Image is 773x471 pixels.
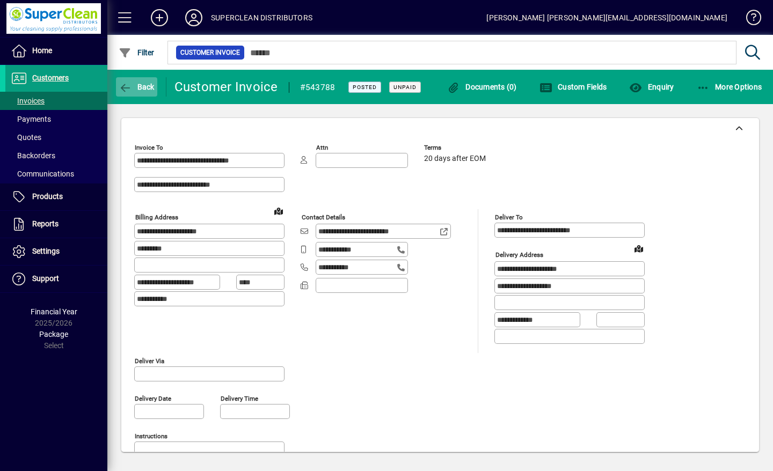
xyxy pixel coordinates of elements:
[32,73,69,82] span: Customers
[5,110,107,128] a: Payments
[135,144,163,151] mat-label: Invoice To
[116,43,157,62] button: Filter
[5,238,107,265] a: Settings
[5,92,107,110] a: Invoices
[107,77,166,97] app-page-header-button: Back
[5,183,107,210] a: Products
[626,77,676,97] button: Enquiry
[629,83,674,91] span: Enquiry
[537,77,610,97] button: Custom Fields
[177,8,211,27] button: Profile
[11,97,45,105] span: Invoices
[5,266,107,292] a: Support
[221,394,258,402] mat-label: Delivery time
[135,432,167,439] mat-label: Instructions
[393,84,417,91] span: Unpaid
[135,357,164,364] mat-label: Deliver via
[11,170,74,178] span: Communications
[316,144,328,151] mat-label: Attn
[32,219,59,228] span: Reports
[31,307,77,316] span: Financial Year
[447,83,517,91] span: Documents (0)
[694,77,765,97] button: More Options
[5,38,107,64] a: Home
[353,84,377,91] span: Posted
[630,240,647,257] a: View on map
[32,46,52,55] span: Home
[424,154,486,163] span: 20 days after EOM
[5,128,107,146] a: Quotes
[486,9,727,26] div: [PERSON_NAME] [PERSON_NAME][EMAIL_ADDRESS][DOMAIN_NAME]
[11,115,51,123] span: Payments
[135,394,171,402] mat-label: Delivery date
[5,146,107,165] a: Backorders
[11,133,41,142] span: Quotes
[539,83,607,91] span: Custom Fields
[119,83,155,91] span: Back
[5,165,107,183] a: Communications
[11,151,55,160] span: Backorders
[300,79,336,96] div: #543788
[32,274,59,283] span: Support
[142,8,177,27] button: Add
[32,192,63,201] span: Products
[270,202,287,219] a: View on map
[697,83,762,91] span: More Options
[424,144,488,151] span: Terms
[738,2,760,37] a: Knowledge Base
[495,214,523,221] mat-label: Deliver To
[39,330,68,338] span: Package
[174,78,278,95] div: Customer Invoice
[116,77,157,97] button: Back
[32,247,60,255] span: Settings
[211,9,312,26] div: SUPERCLEAN DISTRIBUTORS
[5,211,107,238] a: Reports
[119,48,155,57] span: Filter
[180,47,240,58] span: Customer Invoice
[444,77,520,97] button: Documents (0)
